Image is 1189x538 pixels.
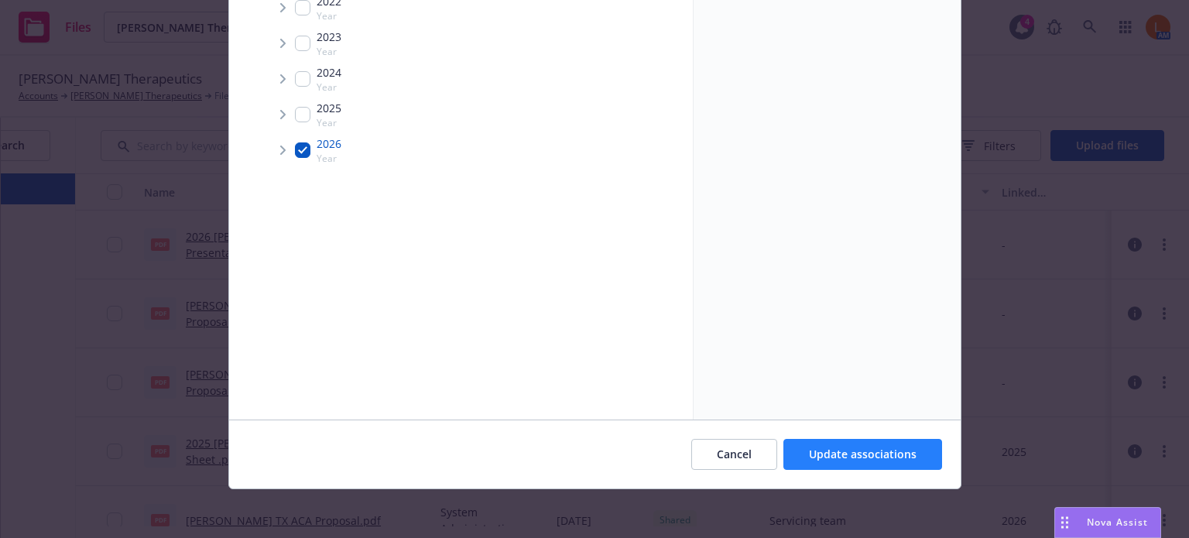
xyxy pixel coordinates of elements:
[809,447,917,461] span: Update associations
[317,64,341,81] span: 2024
[717,447,752,461] span: Cancel
[317,29,341,45] span: 2023
[317,81,341,94] span: Year
[1087,516,1148,529] span: Nova Assist
[317,9,341,22] span: Year
[1054,507,1161,538] button: Nova Assist
[691,439,777,470] button: Cancel
[317,152,341,165] span: Year
[317,100,341,116] span: 2025
[317,135,341,152] span: 2026
[317,45,341,58] span: Year
[1055,508,1074,537] div: Drag to move
[783,439,942,470] button: Update associations
[317,116,341,129] span: Year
